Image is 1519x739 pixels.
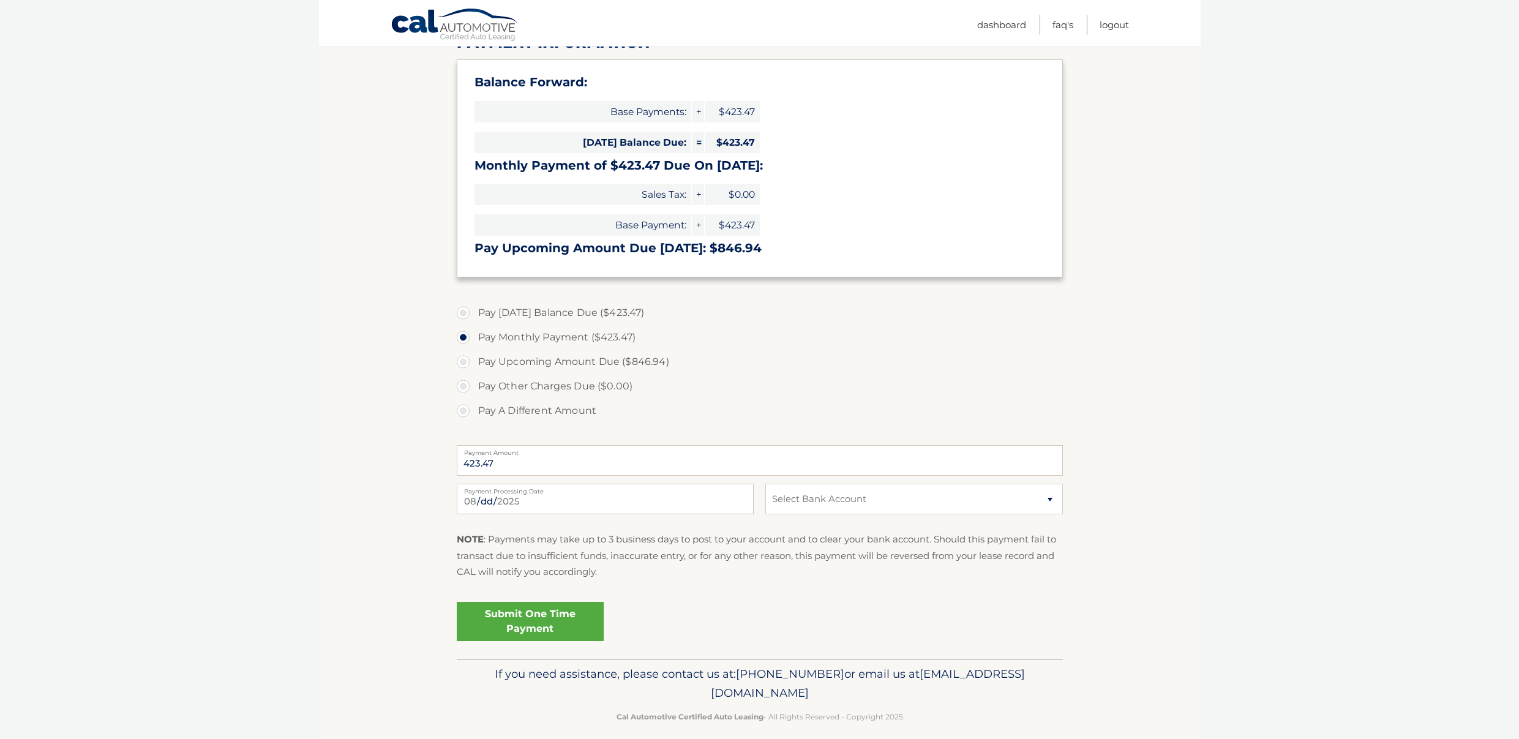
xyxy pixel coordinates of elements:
span: $423.47 [705,132,760,153]
p: : Payments may take up to 3 business days to post to your account and to clear your bank account.... [457,531,1063,580]
label: Payment Processing Date [457,484,754,493]
span: + [692,214,704,236]
label: Pay Other Charges Due ($0.00) [457,374,1063,399]
span: + [692,184,704,205]
span: [PHONE_NUMBER] [736,667,844,681]
span: $423.47 [705,101,760,122]
strong: Cal Automotive Certified Auto Leasing [617,712,763,721]
label: Pay Upcoming Amount Due ($846.94) [457,350,1063,374]
span: + [692,101,704,122]
a: Dashboard [977,15,1026,35]
span: Base Payments: [474,101,691,122]
p: - All Rights Reserved - Copyright 2025 [465,710,1055,723]
input: Payment Amount [457,445,1063,476]
h3: Monthly Payment of $423.47 Due On [DATE]: [474,158,1045,173]
span: = [692,132,704,153]
label: Pay Monthly Payment ($423.47) [457,325,1063,350]
span: Base Payment: [474,214,691,236]
label: Payment Amount [457,445,1063,455]
span: [DATE] Balance Due: [474,132,691,153]
label: Pay A Different Amount [457,399,1063,423]
span: Sales Tax: [474,184,691,205]
a: Logout [1100,15,1129,35]
a: Submit One Time Payment [457,602,604,641]
label: Pay [DATE] Balance Due ($423.47) [457,301,1063,325]
h3: Balance Forward: [474,75,1045,90]
p: If you need assistance, please contact us at: or email us at [465,664,1055,703]
a: FAQ's [1052,15,1073,35]
strong: NOTE [457,533,484,545]
span: $423.47 [705,214,760,236]
input: Payment Date [457,484,754,514]
span: $0.00 [705,184,760,205]
h3: Pay Upcoming Amount Due [DATE]: $846.94 [474,241,1045,256]
a: Cal Automotive [391,8,519,43]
